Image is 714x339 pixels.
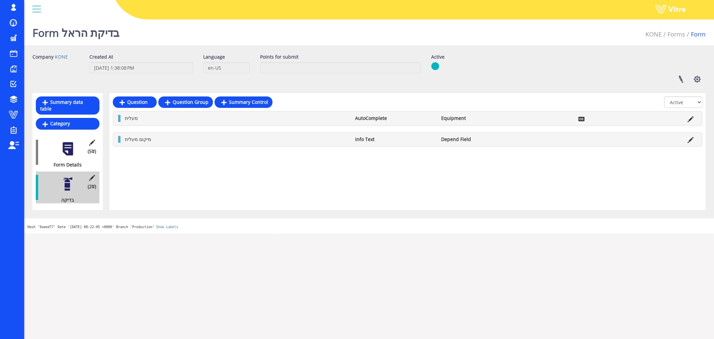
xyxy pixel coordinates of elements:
[32,54,54,60] label: Company
[645,30,662,38] a: KONE
[215,96,272,108] a: Summary Control
[36,96,99,115] a: Summary data table
[55,54,68,60] a: KONE
[125,136,151,142] span: מיקום מעלית
[431,62,439,70] img: yes
[88,183,96,190] span: (2 )
[667,30,685,38] a: Forms
[352,115,438,122] li: AutoComplete
[89,54,113,60] label: Created At
[88,148,96,155] span: (5 )
[260,54,299,60] label: Points for submit
[438,136,524,143] li: Depend Field
[125,115,138,121] span: מעלית
[36,118,99,129] a: Category
[27,225,154,229] span: Hash '9aaed77' Date '[DATE] 08:22:05 +0000' Branch 'Production'
[36,197,94,203] div: בדיקה
[113,96,157,108] a: Question
[158,96,213,108] a: Question Group
[156,225,178,229] a: Show Labels
[685,30,706,39] li: Form
[203,54,225,60] label: Language
[438,115,524,122] li: Equipment
[36,161,94,168] div: Form Details
[32,17,120,45] h1: Form בדיקת הראל
[352,136,438,143] li: Info Text
[431,54,445,60] label: Active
